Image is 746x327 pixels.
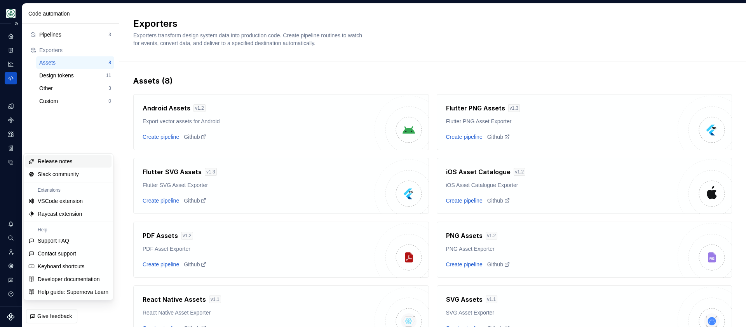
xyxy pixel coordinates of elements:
div: Developer documentation [38,275,100,283]
a: Settings [5,260,17,272]
div: v 1.3 [508,104,520,112]
div: Assets (8) [133,75,732,86]
div: Pipelines [39,31,108,38]
div: 3 [108,31,111,38]
div: Assets [39,59,108,66]
a: Github [184,261,207,268]
div: 11 [106,72,111,79]
a: Github [184,133,207,141]
div: v 1.2 [514,168,526,176]
div: Slack community [38,170,79,178]
div: React Native Asset Exporter [143,309,375,317]
h4: Flutter PNG Assets [446,103,505,113]
a: Github [487,261,510,268]
h4: SVG Assets [446,295,483,304]
div: Contact support [38,250,76,257]
button: Create pipeline [143,197,179,205]
div: Suggestions [24,154,113,300]
a: Assets [5,128,17,140]
div: v 1.2 [193,104,206,112]
h4: PNG Assets [446,231,483,240]
div: PDF Asset Exporter [143,245,375,253]
button: Design tokens11 [36,69,114,82]
div: Storybook stories [5,142,17,154]
div: Create pipeline [446,197,483,205]
div: 3 [108,85,111,91]
button: Pipelines3 [27,28,114,41]
button: Assets8 [36,56,114,69]
div: Other [39,84,108,92]
div: Custom [39,97,108,105]
button: Create pipeline [446,261,483,268]
a: Invite team [5,246,17,258]
h4: PDF Assets [143,231,178,240]
div: Code automation [5,72,17,84]
div: Home [5,30,17,42]
h4: Android Assets [143,103,190,113]
a: Support FAQ [25,234,112,247]
div: SVG Asset Exporter [446,309,678,317]
h2: Exporters [133,17,723,30]
span: Give feedback [37,312,72,320]
div: Exporters [39,46,111,54]
div: PNG Asset Exporter [446,245,678,253]
div: v 1.3 [205,168,217,176]
div: v 1.2 [486,232,498,240]
img: df5db9ef-aba0-4771-bf51-9763b7497661.png [6,9,16,18]
div: v 1.2 [181,232,193,240]
button: Give feedback [26,309,77,323]
button: Create pipeline [143,261,179,268]
div: Extensions [25,187,112,193]
button: Search ⌘K [5,232,17,244]
div: VSCode extension [38,197,83,205]
div: Flutter PNG Asset Exporter [446,117,678,125]
a: Other3 [36,82,114,94]
a: Github [184,197,207,205]
a: Design tokens [5,100,17,112]
button: Create pipeline [446,133,483,141]
div: v 1.1 [486,296,498,303]
div: Code automation [28,10,116,17]
div: Raycast extension [38,210,82,218]
a: Github [487,133,510,141]
a: Release notes [25,155,112,168]
a: Github [487,197,510,205]
div: Data sources [5,156,17,168]
button: Contact support [5,274,17,286]
a: Supernova Logo [7,313,15,321]
div: 8 [108,59,111,66]
a: VSCode extension [25,195,112,207]
div: Flutter SVG Asset Exporter [143,181,375,189]
a: Documentation [5,44,17,56]
div: Notifications [5,218,17,230]
a: Keyboard shortcuts [25,260,112,273]
span: Exporters transform design system data into production code. Create pipeline routines to watch fo... [133,32,364,46]
button: Custom0 [36,95,114,107]
div: Create pipeline [143,133,179,141]
a: Analytics [5,58,17,70]
a: Help guide: Supernova Learn [25,286,112,298]
a: Components [5,114,17,126]
div: v 1.1 [209,296,221,303]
